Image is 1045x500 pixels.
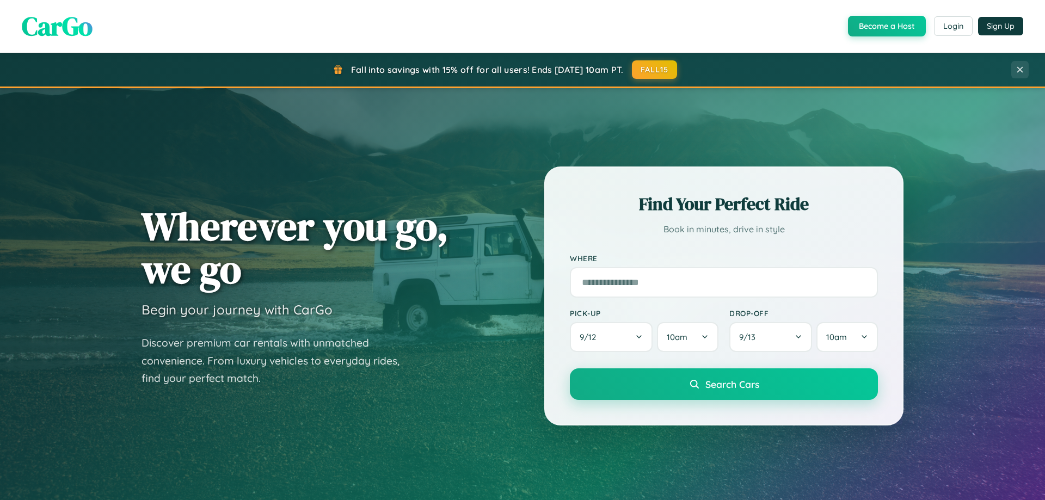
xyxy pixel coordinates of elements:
[657,322,718,352] button: 10am
[934,16,973,36] button: Login
[667,332,687,342] span: 10am
[580,332,601,342] span: 9 / 12
[978,17,1023,35] button: Sign Up
[570,192,878,216] h2: Find Your Perfect Ride
[142,205,448,291] h1: Wherever you go, we go
[22,8,93,44] span: CarGo
[729,308,878,318] label: Drop-off
[705,378,759,390] span: Search Cars
[729,322,812,352] button: 9/13
[739,332,761,342] span: 9 / 13
[816,322,878,352] button: 10am
[142,301,333,318] h3: Begin your journey with CarGo
[351,64,624,75] span: Fall into savings with 15% off for all users! Ends [DATE] 10am PT.
[826,332,847,342] span: 10am
[570,322,653,352] button: 9/12
[570,254,878,263] label: Where
[632,60,678,79] button: FALL15
[570,368,878,400] button: Search Cars
[570,308,718,318] label: Pick-up
[570,221,878,237] p: Book in minutes, drive in style
[142,334,414,387] p: Discover premium car rentals with unmatched convenience. From luxury vehicles to everyday rides, ...
[848,16,926,36] button: Become a Host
